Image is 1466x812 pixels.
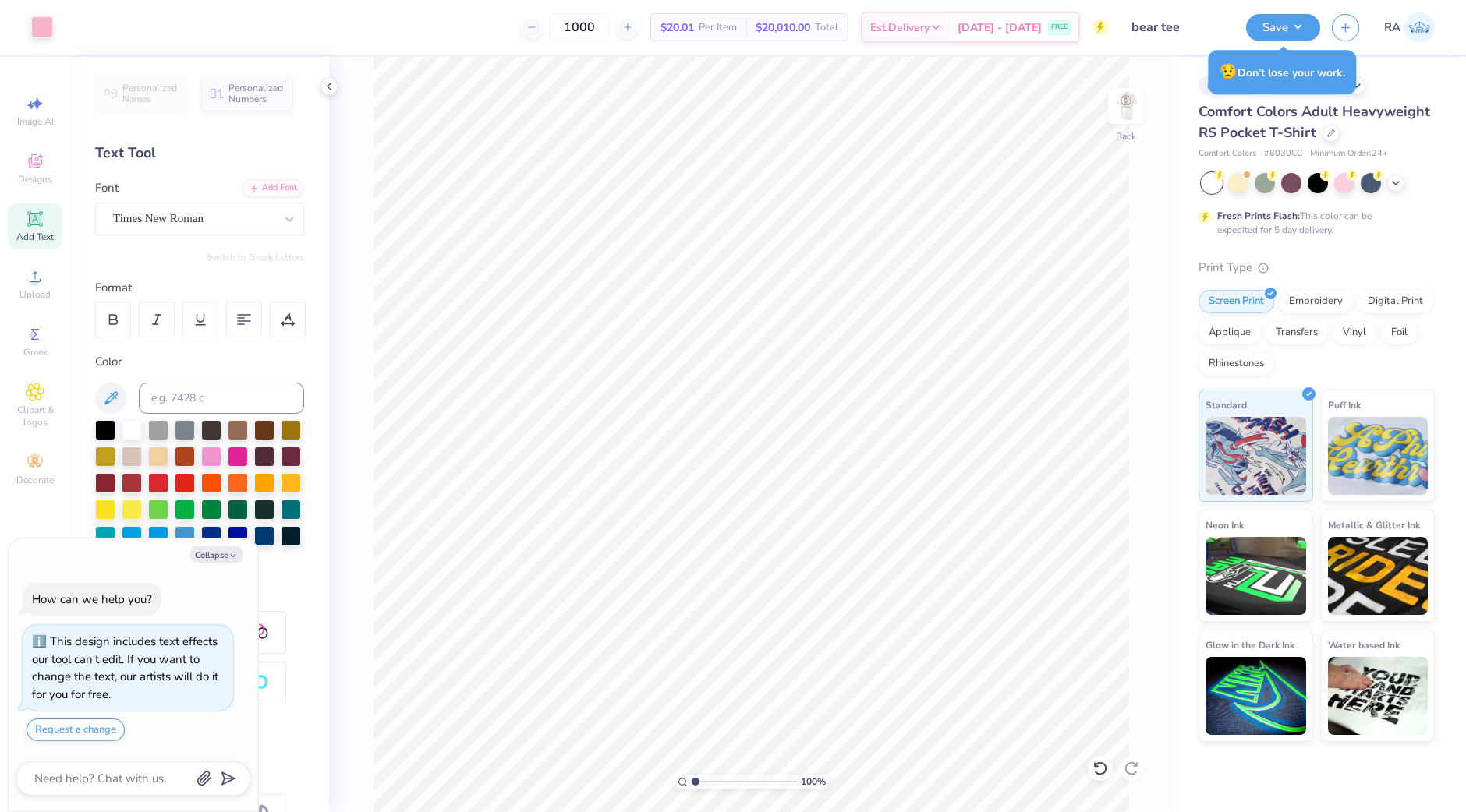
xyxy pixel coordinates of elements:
span: Metallic & Glitter Ink [1328,517,1420,533]
div: This design includes text effects our tool can't edit. If you want to change the text, our artist... [32,634,218,702]
span: [DATE] - [DATE] [958,19,1042,36]
div: Foil [1381,321,1418,344]
div: Digital Print [1358,290,1433,313]
input: e.g. 7428 c [139,383,304,414]
img: Water based Ink [1328,657,1429,735]
input: – – [549,13,610,41]
span: $20.01 [660,19,694,36]
img: Standard [1206,417,1306,495]
span: Comfort Colors Adult Heavyweight RS Pocket T-Shirt [1199,102,1430,142]
span: Personalized Names [122,83,178,104]
div: Print Type [1199,259,1435,277]
span: Water based Ink [1328,637,1400,653]
div: Back [1116,129,1136,143]
span: Clipart & logos [8,404,62,429]
div: Embroidery [1279,290,1353,313]
div: Text Tool [95,143,304,164]
a: RA [1384,12,1435,43]
span: Upload [19,288,51,301]
span: Comfort Colors [1199,147,1256,161]
div: Add Font [243,179,304,197]
span: Image AI [17,115,54,128]
button: Switch to Greek Letters [207,251,304,263]
div: Format [95,279,306,297]
img: Puff Ink [1328,417,1429,495]
span: Glow in the Dark Ink [1206,637,1294,653]
span: Total [815,19,838,36]
img: Neon Ink [1206,537,1306,615]
label: Font [95,179,119,197]
img: Riley Ash [1404,12,1435,43]
div: Vinyl [1333,321,1376,344]
span: Designs [18,173,52,185]
img: Metallic & Glitter Ink [1328,537,1429,615]
span: # 6030CC [1264,147,1302,161]
span: Add Text [16,231,54,243]
button: Save [1246,14,1320,41]
button: Request a change [27,718,125,741]
input: Untitled Design [1120,12,1234,43]
span: Personalized Numbers [228,83,284,104]
span: Standard [1206,397,1247,413]
div: Applique [1199,321,1261,344]
span: RA [1384,19,1400,37]
div: Rhinestones [1199,352,1274,376]
div: Color [95,353,304,371]
span: Minimum Order: 24 + [1310,147,1388,161]
div: This color can be expedited for 5 day delivery. [1217,209,1409,237]
strong: Fresh Prints Flash: [1217,210,1300,222]
span: 😥 [1219,62,1238,82]
span: Per Item [699,19,737,36]
img: Back [1110,90,1142,122]
span: Puff Ink [1328,397,1361,413]
div: Screen Print [1199,290,1274,313]
div: Don’t lose your work. [1208,50,1356,94]
button: Collapse [190,546,243,563]
span: FREE [1051,22,1068,33]
span: Decorate [16,474,54,486]
div: How can we help you? [32,591,152,607]
div: # 501822A [1199,76,1261,95]
span: Neon Ink [1206,517,1244,533]
img: Glow in the Dark Ink [1206,657,1306,735]
span: Est. Delivery [870,19,930,36]
span: 100 % [801,775,826,789]
span: $20,010.00 [756,19,810,36]
div: Transfers [1266,321,1328,344]
span: Greek [23,346,48,358]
